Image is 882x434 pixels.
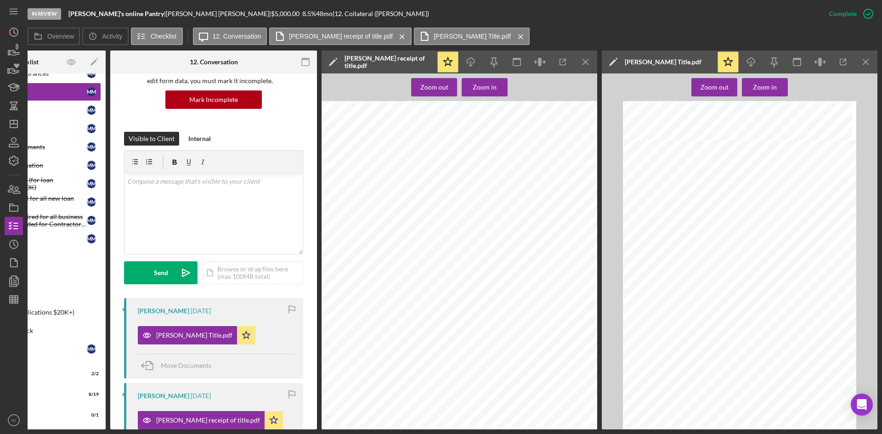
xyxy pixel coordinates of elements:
div: Internal [188,132,211,146]
div: M M [87,179,96,188]
div: | [68,10,166,17]
div: M M [87,124,96,133]
div: 8.5 % [302,10,316,17]
div: $5,000.00 [271,10,302,17]
div: M M [87,161,96,170]
div: M M [87,87,96,96]
button: IV [5,411,23,429]
div: 0 / 1 [82,412,99,418]
text: IV [11,418,16,423]
button: Zoom in [462,78,508,96]
div: M M [87,344,96,354]
button: Zoom out [691,78,737,96]
time: 2025-08-07 21:46 [191,307,211,315]
div: M M [87,197,96,207]
div: Zoom in [753,78,777,96]
div: M M [87,142,96,152]
button: [PERSON_NAME] Title.pdf [414,28,530,45]
b: [PERSON_NAME]'s online Pantry [68,10,164,17]
label: Overview [47,33,74,40]
div: [PERSON_NAME] Title.pdf [625,58,701,66]
button: Mark Incomplete [165,90,262,109]
button: Overview [28,28,80,45]
div: | 12. Collateral ([PERSON_NAME]) [333,10,429,17]
div: [PERSON_NAME] [138,392,189,400]
div: M M [87,106,96,115]
button: Move Documents [138,354,220,377]
div: 48 mo [316,10,333,17]
div: 2 / 2 [82,371,99,377]
label: 12. Conversation [213,33,261,40]
div: M M [87,234,96,243]
div: [PERSON_NAME] receipt of title.pdf [345,55,432,69]
button: [PERSON_NAME] receipt of title.pdf [138,411,283,429]
div: 12. Conversation [190,58,238,66]
div: Zoom out [420,78,448,96]
div: M M [87,69,96,78]
div: M M [87,216,96,225]
button: 12. Conversation [193,28,267,45]
div: Zoom out [701,78,729,96]
time: 2025-07-24 19:41 [191,392,211,400]
button: [PERSON_NAME] Title.pdf [138,326,255,344]
button: Visible to Client [124,132,179,146]
div: 8 / 19 [82,392,99,397]
span: Move Documents [161,361,211,369]
label: Activity [102,33,122,40]
div: [PERSON_NAME] [138,307,189,315]
button: Send [124,261,198,284]
label: [PERSON_NAME] receipt of title.pdf [289,33,393,40]
label: Checklist [151,33,177,40]
button: Zoom out [411,78,457,96]
button: Complete [820,5,877,23]
div: Send [154,261,168,284]
div: Zoom in [473,78,497,96]
button: Checklist [131,28,183,45]
div: [PERSON_NAME] Title.pdf [156,332,232,339]
div: Open Intercom Messenger [851,394,873,416]
div: Visible to Client [129,132,175,146]
button: Zoom in [742,78,788,96]
div: [PERSON_NAME] [PERSON_NAME] | [166,10,271,17]
button: Internal [184,132,215,146]
div: Mark Incomplete [189,90,238,109]
div: [PERSON_NAME] receipt of title.pdf [156,417,260,424]
div: In Review [28,8,61,20]
button: Activity [82,28,128,45]
label: [PERSON_NAME] Title.pdf [434,33,511,40]
button: [PERSON_NAME] receipt of title.pdf [269,28,412,45]
div: Complete [829,5,857,23]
